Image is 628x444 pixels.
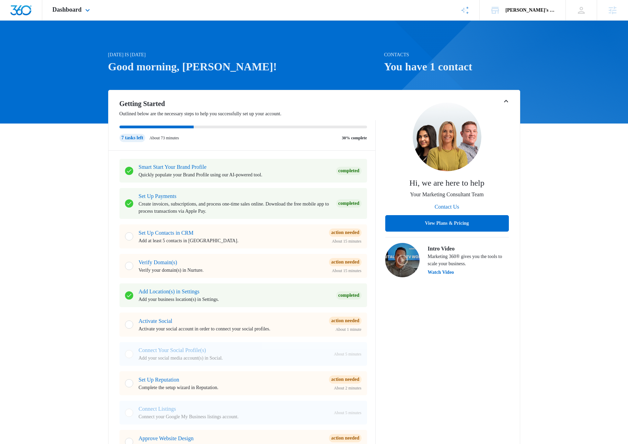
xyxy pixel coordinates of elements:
[385,215,509,232] button: View Plans & Pricing
[139,200,331,215] p: Create invoices, subscriptions, and process one-time sales online. Download the free mobile app t...
[139,230,194,236] a: Set Up Contacts in CRM
[139,171,331,178] p: Quickly populate your Brand Profile using our AI-powered tool.
[409,177,484,189] p: Hi, we are here to help
[428,270,454,275] button: Watch Video
[119,110,376,117] p: Outlined below are the necessary steps to help you successfully set up your account.
[149,135,179,141] p: About 73 minutes
[139,325,324,332] p: Activate your social account in order to connect your social profiles.
[428,253,509,267] p: Marketing 360® gives you the tools to scale your business.
[119,134,146,142] div: 7 tasks left
[53,6,82,13] span: Dashboard
[139,354,329,362] p: Add your social media account(s) in Social.
[336,199,361,208] div: Completed
[410,190,483,199] p: Your Marketing Consultant Team
[334,410,362,416] span: About 5 minutes
[335,326,361,332] span: About 1 minute
[384,51,520,58] p: Contacts
[139,237,324,244] p: Add at least 5 contacts in [GEOGRAPHIC_DATA].
[336,291,361,300] div: Completed
[139,193,176,199] a: Set Up Payments
[428,199,466,215] button: Contact Us
[139,259,177,265] a: Verify Domain(s)
[384,58,520,75] h1: You have 1 contact
[329,258,361,266] div: Action Needed
[334,385,362,391] span: About 2 minutes
[329,229,361,237] div: Action Needed
[329,434,361,442] div: Action Needed
[139,296,331,303] p: Add your business location(s) in Settings.
[139,435,194,441] a: Approve Website Design
[329,375,361,384] div: Action Needed
[139,413,329,420] p: Connect your Google My Business listings account.
[119,98,376,109] h2: Getting Started
[139,384,324,391] p: Complete the setup wizard in Reputation.
[139,289,199,294] a: Add Location(s) in Settings
[139,267,324,274] p: Verify your domain(s) in Nurture.
[336,167,361,175] div: Completed
[139,318,172,324] a: Activate Social
[329,317,361,325] div: Action Needed
[332,238,362,244] span: About 15 minutes
[334,351,362,357] span: About 5 minutes
[502,97,510,105] button: Toggle Collapse
[108,58,380,75] h1: Good morning, [PERSON_NAME]!
[428,245,509,253] h3: Intro Video
[505,8,556,13] div: account name
[139,377,179,383] a: Set Up Reputation
[342,135,367,141] p: 30% complete
[139,164,207,170] a: Smart Start Your Brand Profile
[108,51,380,58] p: [DATE] is [DATE]
[385,243,420,277] img: Intro Video
[332,268,362,274] span: About 15 minutes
